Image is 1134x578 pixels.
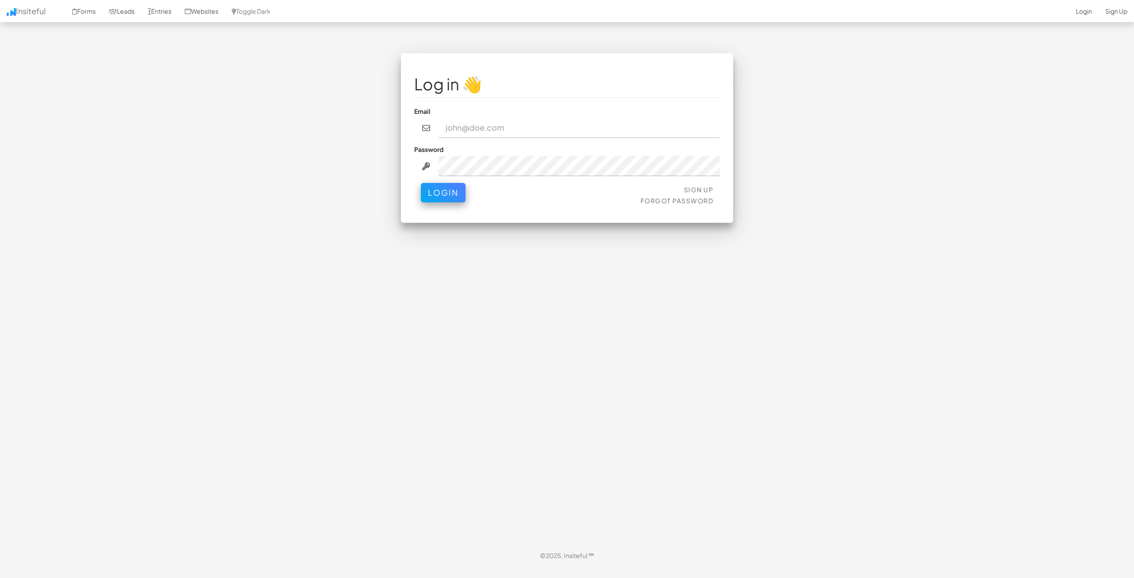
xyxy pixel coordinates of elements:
h1: Log in 👋 [414,75,720,93]
label: Password [414,145,443,154]
a: Sign Up [684,186,714,194]
img: icon.png [7,8,16,16]
button: Login [421,183,466,202]
label: Email [414,107,431,116]
input: john@doe.com [439,118,720,138]
a: Forgot Password [641,197,714,205]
